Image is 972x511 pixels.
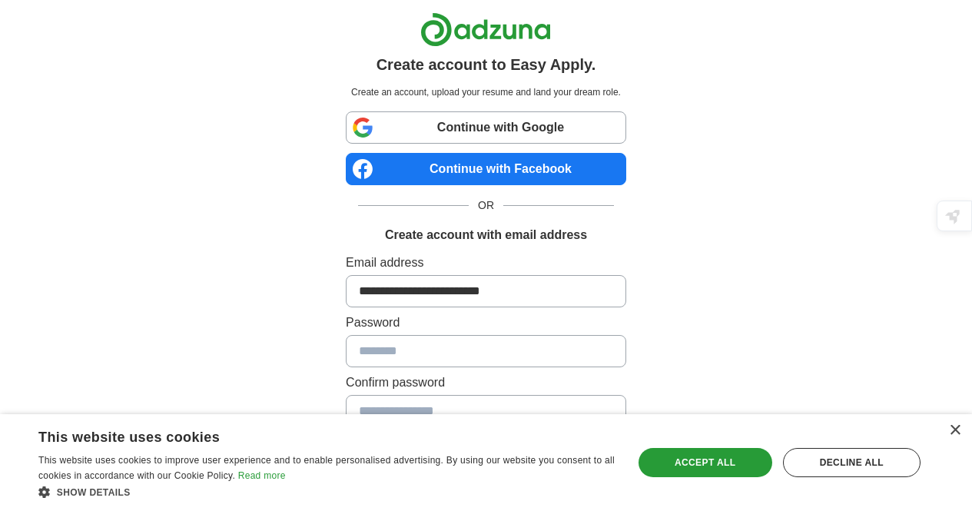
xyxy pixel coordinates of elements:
[349,85,623,99] p: Create an account, upload your resume and land your dream role.
[377,53,596,76] h1: Create account to Easy Apply.
[469,197,503,214] span: OR
[238,470,286,481] a: Read more, opens a new window
[346,314,626,332] label: Password
[346,254,626,272] label: Email address
[346,373,626,392] label: Confirm password
[38,423,577,446] div: This website uses cookies
[346,153,626,185] a: Continue with Facebook
[420,12,551,47] img: Adzuna logo
[949,425,960,436] div: Close
[346,111,626,144] a: Continue with Google
[38,455,615,481] span: This website uses cookies to improve user experience and to enable personalised advertising. By u...
[639,448,772,477] div: Accept all
[783,448,921,477] div: Decline all
[38,484,615,499] div: Show details
[385,226,587,244] h1: Create account with email address
[57,487,131,498] span: Show details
